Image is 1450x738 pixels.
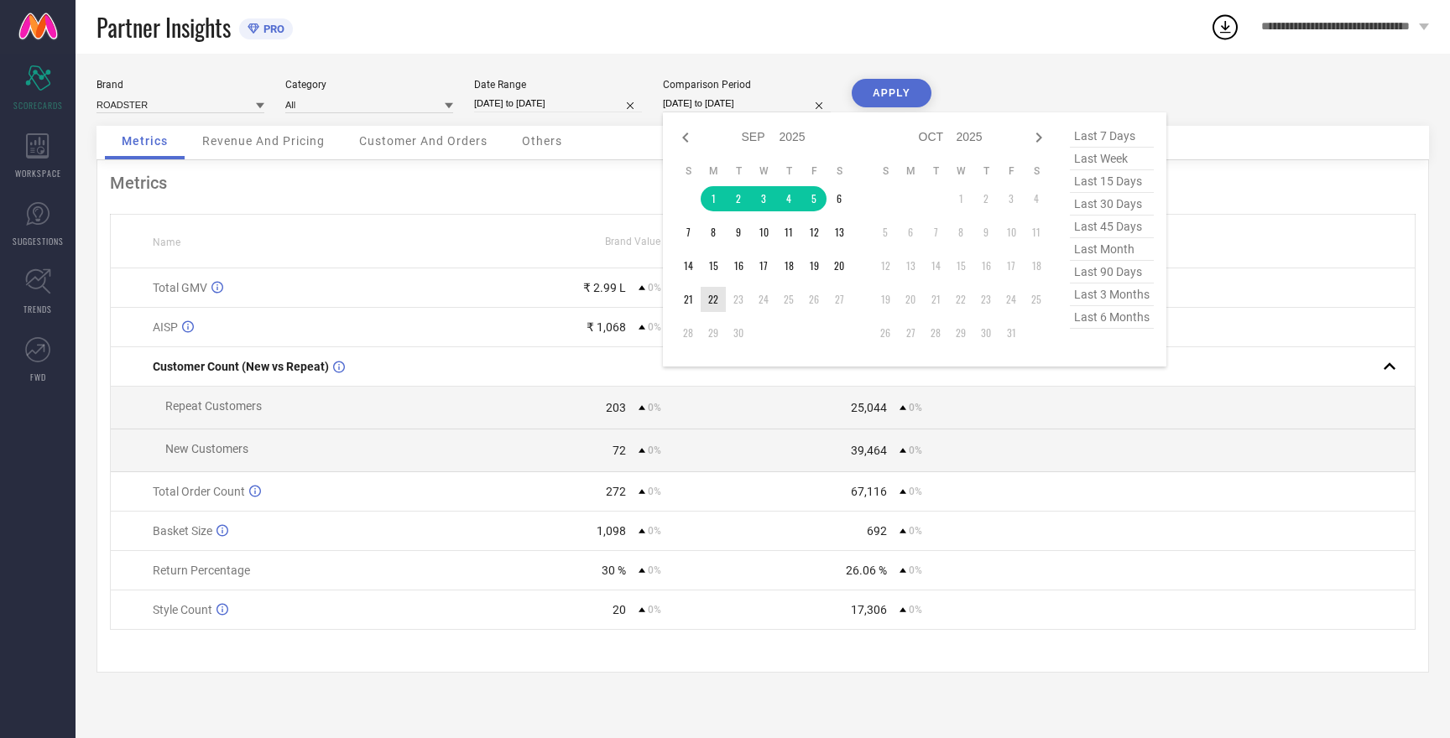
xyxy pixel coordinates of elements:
[909,525,922,537] span: 0%
[701,320,726,346] td: Mon Sep 29 2025
[846,564,887,577] div: 26.06 %
[165,442,248,455] span: New Customers
[675,220,701,245] td: Sun Sep 07 2025
[827,186,852,211] td: Sat Sep 06 2025
[898,164,923,178] th: Monday
[701,253,726,278] td: Mon Sep 15 2025
[973,287,999,312] td: Thu Oct 23 2025
[852,79,931,107] button: APPLY
[801,220,827,245] td: Fri Sep 12 2025
[153,320,178,334] span: AISP
[898,320,923,346] td: Mon Oct 27 2025
[1024,253,1049,278] td: Sat Oct 18 2025
[909,444,922,456] span: 0%
[827,220,852,245] td: Sat Sep 13 2025
[873,164,898,178] th: Sunday
[909,402,922,413] span: 0%
[726,186,751,211] td: Tue Sep 02 2025
[1070,148,1154,170] span: last week
[110,173,1416,193] div: Metrics
[948,164,973,178] th: Wednesday
[873,287,898,312] td: Sun Oct 19 2025
[776,287,801,312] td: Thu Sep 25 2025
[923,320,948,346] td: Tue Oct 28 2025
[948,320,973,346] td: Wed Oct 29 2025
[30,371,46,383] span: FWD
[1024,287,1049,312] td: Sat Oct 25 2025
[648,282,661,294] span: 0%
[948,186,973,211] td: Wed Oct 01 2025
[153,564,250,577] span: Return Percentage
[701,220,726,245] td: Mon Sep 08 2025
[285,79,453,91] div: Category
[663,95,831,112] input: Select comparison period
[122,134,168,148] span: Metrics
[851,401,887,414] div: 25,044
[606,485,626,498] div: 272
[801,253,827,278] td: Fri Sep 19 2025
[851,603,887,616] div: 17,306
[522,134,562,148] span: Others
[898,287,923,312] td: Mon Oct 20 2025
[827,253,852,278] td: Sat Sep 20 2025
[948,253,973,278] td: Wed Oct 15 2025
[776,253,801,278] td: Thu Sep 18 2025
[675,320,701,346] td: Sun Sep 28 2025
[474,79,642,91] div: Date Range
[1070,283,1154,306] span: last 3 months
[851,485,887,498] div: 67,116
[898,253,923,278] td: Mon Oct 13 2025
[648,604,661,616] span: 0%
[474,95,642,112] input: Select date range
[776,220,801,245] td: Thu Sep 11 2025
[751,186,776,211] td: Wed Sep 03 2025
[801,186,827,211] td: Fri Sep 05 2025
[23,303,52,315] span: TRENDS
[153,236,180,248] span: Name
[948,220,973,245] td: Wed Oct 08 2025
[801,164,827,178] th: Friday
[613,603,626,616] div: 20
[1070,261,1154,283] span: last 90 days
[973,186,999,211] td: Thu Oct 02 2025
[1029,127,1049,148] div: Next month
[827,287,852,312] td: Sat Sep 27 2025
[165,399,262,413] span: Repeat Customers
[973,164,999,178] th: Thursday
[701,164,726,178] th: Monday
[776,186,801,211] td: Thu Sep 04 2025
[648,486,661,497] span: 0%
[973,320,999,346] td: Thu Oct 30 2025
[923,287,948,312] td: Tue Oct 21 2025
[973,253,999,278] td: Thu Oct 16 2025
[15,167,61,179] span: WORKSPACE
[583,281,626,294] div: ₹ 2.99 L
[827,164,852,178] th: Saturday
[726,320,751,346] td: Tue Sep 30 2025
[675,253,701,278] td: Sun Sep 14 2025
[851,444,887,457] div: 39,464
[751,164,776,178] th: Wednesday
[873,320,898,346] td: Sun Oct 26 2025
[259,23,284,35] span: PRO
[1070,306,1154,329] span: last 6 months
[923,164,948,178] th: Tuesday
[751,220,776,245] td: Wed Sep 10 2025
[96,79,264,91] div: Brand
[923,253,948,278] td: Tue Oct 14 2025
[648,402,661,413] span: 0%
[1070,170,1154,193] span: last 15 days
[701,186,726,211] td: Mon Sep 01 2025
[873,253,898,278] td: Sun Oct 12 2025
[675,287,701,312] td: Sun Sep 21 2025
[948,287,973,312] td: Wed Oct 22 2025
[1070,125,1154,148] span: last 7 days
[999,164,1024,178] th: Friday
[605,236,660,247] span: Brand Value
[202,134,325,148] span: Revenue And Pricing
[726,220,751,245] td: Tue Sep 09 2025
[999,220,1024,245] td: Fri Oct 10 2025
[153,485,245,498] span: Total Order Count
[597,524,626,538] div: 1,098
[909,564,922,576] span: 0%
